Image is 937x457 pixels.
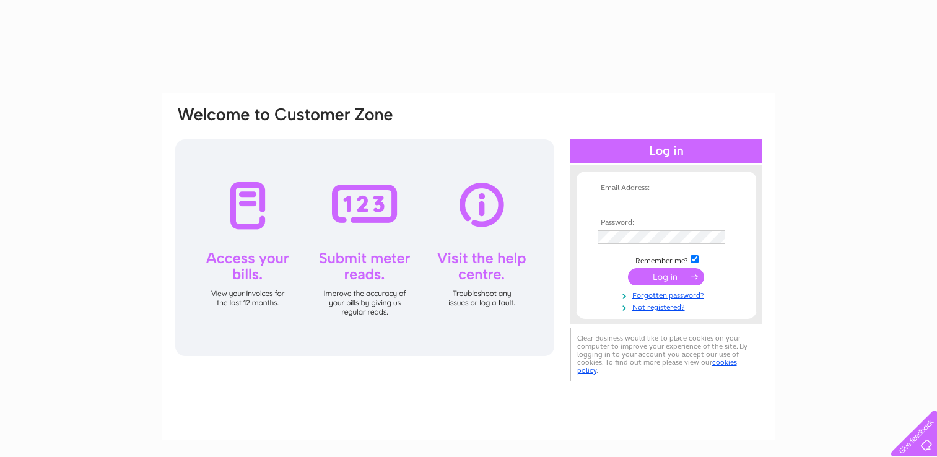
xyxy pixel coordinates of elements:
a: Not registered? [598,300,738,312]
a: cookies policy [577,358,737,375]
td: Remember me? [595,253,738,266]
th: Email Address: [595,184,738,193]
th: Password: [595,219,738,227]
a: Forgotten password? [598,289,738,300]
div: Clear Business would like to place cookies on your computer to improve your experience of the sit... [570,328,762,381]
input: Submit [628,268,704,285]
